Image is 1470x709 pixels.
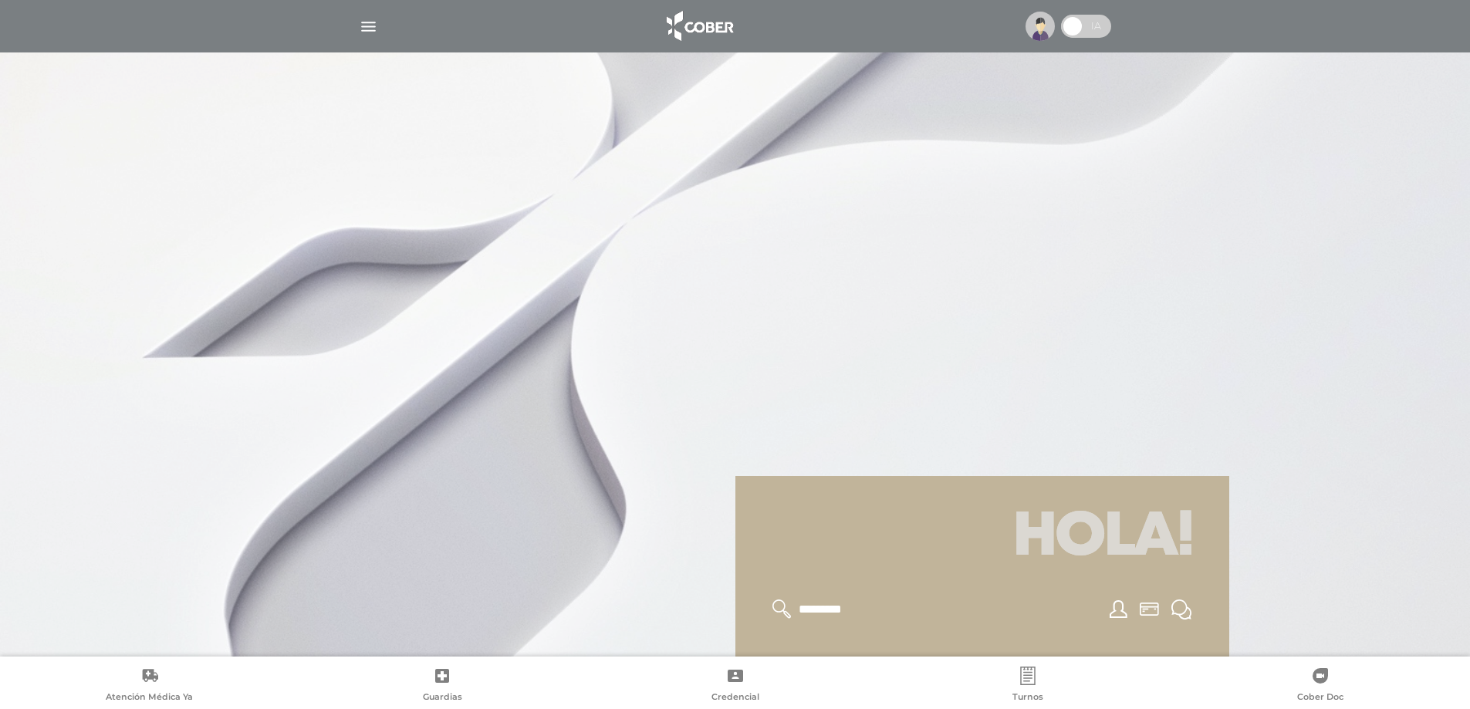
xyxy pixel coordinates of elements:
[589,667,881,706] a: Credencial
[1174,667,1467,706] a: Cober Doc
[423,691,462,705] span: Guardias
[1026,12,1055,41] img: profile-placeholder.svg
[359,17,378,36] img: Cober_menu-lines-white.svg
[881,667,1174,706] a: Turnos
[1012,691,1043,705] span: Turnos
[1297,691,1343,705] span: Cober Doc
[754,495,1211,581] h1: Hola!
[711,691,759,705] span: Credencial
[106,691,193,705] span: Atención Médica Ya
[296,667,588,706] a: Guardias
[658,8,739,45] img: logo_cober_home-white.png
[3,667,296,706] a: Atención Médica Ya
